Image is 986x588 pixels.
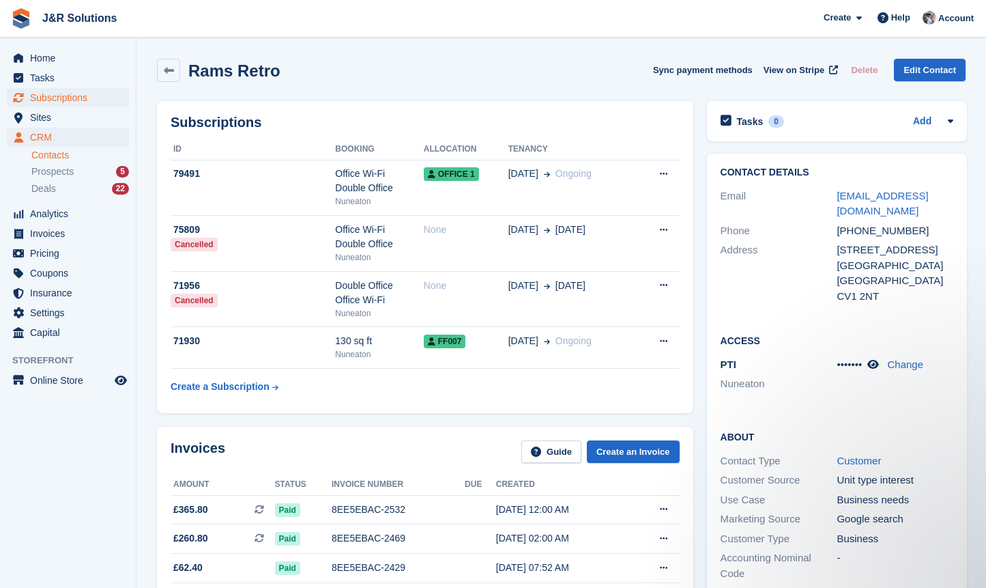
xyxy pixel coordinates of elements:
h2: Access [721,333,954,347]
span: Analytics [30,204,112,223]
div: Customer Type [721,531,837,547]
div: 71956 [171,279,335,293]
div: None [424,279,508,293]
span: View on Stripe [764,64,824,77]
span: Ongoing [555,335,592,346]
div: 8EE5EBAC-2469 [332,531,465,546]
a: J&R Solutions [37,7,122,29]
h2: Contact Details [721,167,954,178]
span: Paid [275,561,300,575]
span: Sites [30,108,112,127]
a: Edit Contact [894,59,966,81]
div: Email [721,188,837,219]
div: [DATE] 12:00 AM [496,503,628,517]
a: menu [7,303,129,322]
div: Marketing Source [721,512,837,527]
div: 0 [768,115,784,128]
a: Customer [837,455,881,466]
span: Paid [275,503,300,517]
span: Settings [30,303,112,322]
div: [DATE] 02:00 AM [496,531,628,546]
a: menu [7,264,129,283]
span: £365.80 [173,503,208,517]
span: £260.80 [173,531,208,546]
h2: Tasks [737,115,764,128]
div: Business [837,531,953,547]
a: Create an Invoice [587,440,680,463]
span: [DATE] [508,167,538,181]
span: Office 1 [424,167,479,181]
a: Change [887,359,923,370]
span: Paid [275,532,300,546]
span: Storefront [12,354,136,367]
div: CV1 2NT [837,289,953,305]
div: [STREET_ADDRESS] [837,242,953,258]
div: 8EE5EBAC-2532 [332,503,465,517]
a: menu [7,244,129,263]
span: PTI [721,359,736,370]
span: Help [891,11,910,25]
span: Insurance [30,283,112,303]
span: [DATE] [508,279,538,293]
th: Amount [171,474,275,496]
span: Capital [30,323,112,342]
th: Tenancy [508,139,636,160]
button: Sync payment methods [653,59,753,81]
span: CRM [30,128,112,147]
div: - [837,550,953,581]
span: Deals [31,182,56,195]
div: 71930 [171,334,335,348]
th: Created [496,474,628,496]
div: Cancelled [171,238,218,251]
div: Customer Source [721,473,837,488]
div: 5 [116,166,129,178]
div: Business needs [837,492,953,508]
a: menu [7,371,129,390]
span: Create [824,11,851,25]
a: menu [7,108,129,127]
h2: Subscriptions [171,115,680,130]
span: Tasks [30,68,112,87]
div: Google search [837,512,953,527]
a: menu [7,68,129,87]
span: Pricing [30,244,112,263]
span: Coupons [30,264,112,283]
a: menu [7,204,129,223]
span: Invoices [30,224,112,243]
th: Allocation [424,139,508,160]
span: Prospects [31,165,74,178]
div: Unit type interest [837,473,953,488]
h2: Rams Retro [188,61,280,80]
span: FF007 [424,335,466,348]
div: Nuneaton [335,251,423,264]
span: Subscriptions [30,88,112,107]
div: [PHONE_NUMBER] [837,223,953,239]
div: Double Office Office Wi-Fi [335,279,423,307]
span: Account [938,12,974,25]
div: Cancelled [171,294,218,307]
a: Add [913,114,931,130]
img: Steve Revell [923,11,936,25]
a: Contacts [31,149,129,162]
span: [DATE] [555,223,585,237]
a: menu [7,48,129,68]
div: 75809 [171,223,335,237]
th: Due [465,474,496,496]
div: Nuneaton [335,307,423,320]
a: [EMAIL_ADDRESS][DOMAIN_NAME] [837,190,928,217]
a: menu [7,88,129,107]
div: [GEOGRAPHIC_DATA] [837,273,953,289]
span: [DATE] [508,334,538,348]
a: menu [7,283,129,303]
div: Office Wi-Fi Double Office [335,167,423,195]
a: Prospects 5 [31,165,129,179]
div: Nuneaton [335,348,423,361]
div: 8EE5EBAC-2429 [332,561,465,575]
span: ••••••• [837,359,862,370]
div: 79491 [171,167,335,181]
li: Nuneaton [721,376,837,392]
th: Status [275,474,332,496]
a: menu [7,224,129,243]
button: Delete [845,59,883,81]
h2: About [721,430,954,443]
